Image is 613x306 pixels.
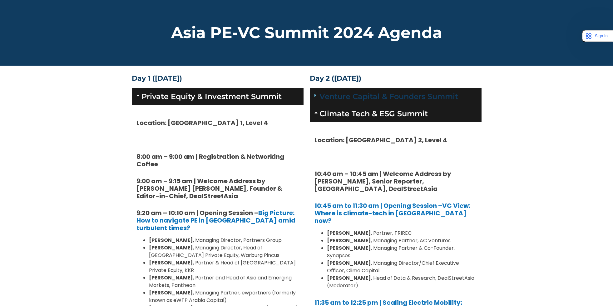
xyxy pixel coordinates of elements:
strong: VC View: Where is climate-tech in [GEOGRAPHIC_DATA] now? [314,201,470,225]
li: , Managing Director/Chief Executive Oﬃcer, Clime Capital [327,259,477,274]
li: , Partner and Head of Asia and Emerging Markets, Pantheon [149,274,299,289]
strong: [PERSON_NAME] [149,274,193,281]
strong: 9:00 am – 9:15 am | Welcome Address by [PERSON_NAME] [PERSON_NAME], Founder & Editor-in-Chief, De... [136,177,282,200]
li: , Managing Partner & Co-Founder, Synapses [327,244,477,259]
strong: [PERSON_NAME] [327,259,371,267]
h4: Day 1 ([DATE]) [132,75,304,82]
strong: 10:45 am to 11:30 am | Opening Session – [314,201,442,210]
strong: [PERSON_NAME] [149,237,193,244]
b: 9:20 am – 10:10 am | Opening Session – [136,208,295,232]
li: , Managing Director, Head of [GEOGRAPHIC_DATA] Private Equity, Warburg Pincus [149,244,299,259]
li: , Managing Partner, ewpartners (formerly known as eWTP Arabia Capital) [149,289,299,304]
strong: Location: [GEOGRAPHIC_DATA] 2, Level 4 [314,136,447,144]
a: 10:45 am to 11:30 am | Opening Session –VC View: Where is climate-tech in [GEOGRAPHIC_DATA] now? [314,201,470,225]
strong: [PERSON_NAME] [327,244,371,252]
strong: 8:00 am – 9:00 am | Registration & Networking Coffee [136,152,284,168]
strong: [PERSON_NAME] [327,274,371,282]
a: Climate Tech & ESG Summit [319,109,428,118]
li: , Managing Director, Partners Group [149,237,299,244]
strong: [PERSON_NAME] [149,244,193,251]
strong: [PERSON_NAME] [149,289,193,296]
h2: Asia PE-VC Summit 2024 Agenda [132,25,482,41]
strong: [PERSON_NAME] [149,259,193,266]
a: Venture Capital & Founders​ Summit [319,92,458,101]
a: Private Equity & Investment Summit [141,92,282,101]
a: Big Picture: How to navigate PE in [GEOGRAPHIC_DATA] amid turbulent times? [136,208,295,232]
h4: Day 2 ([DATE]) [310,75,482,82]
li: , Partner & Head of [GEOGRAPHIC_DATA] Private Equity, KKR [149,259,299,274]
strong: [PERSON_NAME] [327,229,371,237]
li: , Head of Data & Research, DealStreetAsia (Moderator) [327,274,477,289]
li: , Managing Partner, AC Ventures [327,237,477,244]
li: , Partner, TRIREC [327,229,477,237]
strong: [PERSON_NAME] [327,237,371,244]
strong: 10:40 am – 10:45 am | Welcome Address by [PERSON_NAME]​, Senior Reporter, [GEOGRAPHIC_DATA], Deal... [314,169,451,193]
strong: Location: [GEOGRAPHIC_DATA] 1, Level 4 [136,118,268,127]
